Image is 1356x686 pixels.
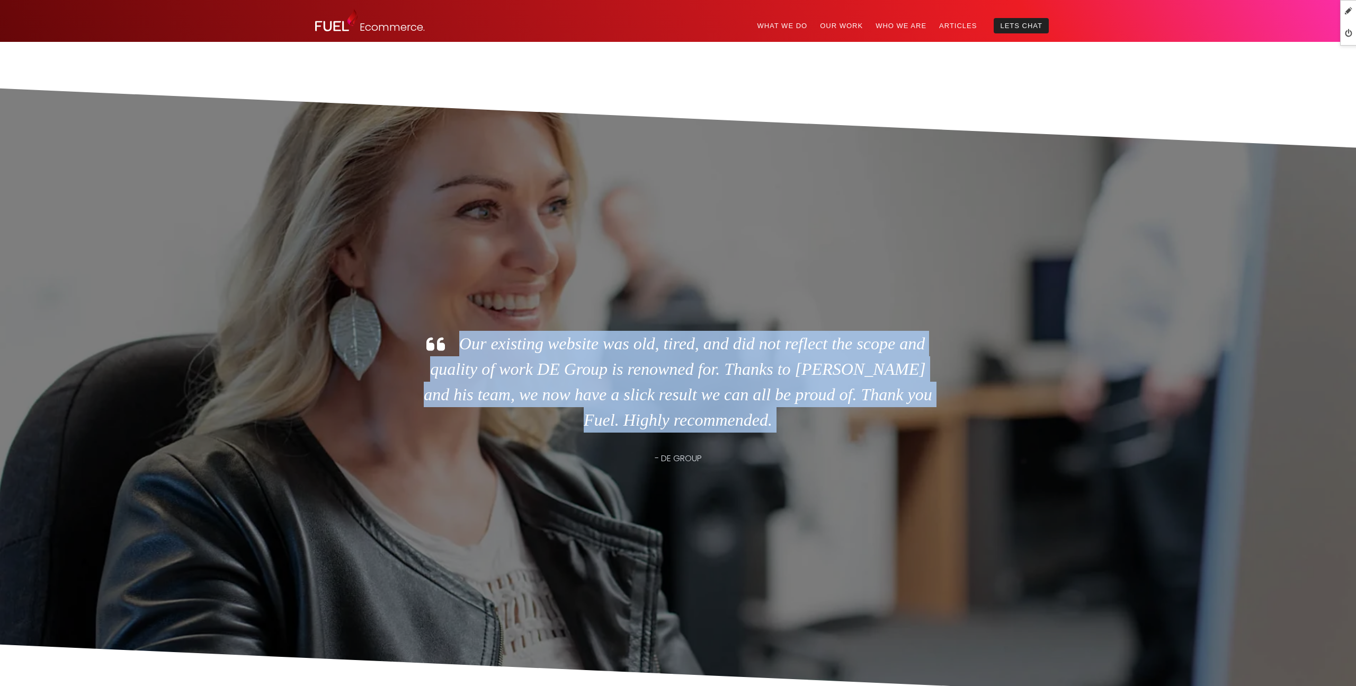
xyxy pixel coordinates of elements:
a: What We Do [751,18,814,33]
p: - DE GROUP [424,451,932,466]
span: . [423,18,425,37]
span: c [411,18,417,37]
img: Fuel Design Ltd - Website design and development company in North Shore, Auckland [315,8,358,31]
a: Who We Are [869,18,933,33]
span: e [417,18,423,37]
p: Our existing website was old, tired, and did not reflect the scope and quality of work DE Group i... [424,331,932,433]
a: Articles [933,18,983,33]
a: Our Work [814,18,869,33]
a: Lets Chat [994,18,1049,33]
